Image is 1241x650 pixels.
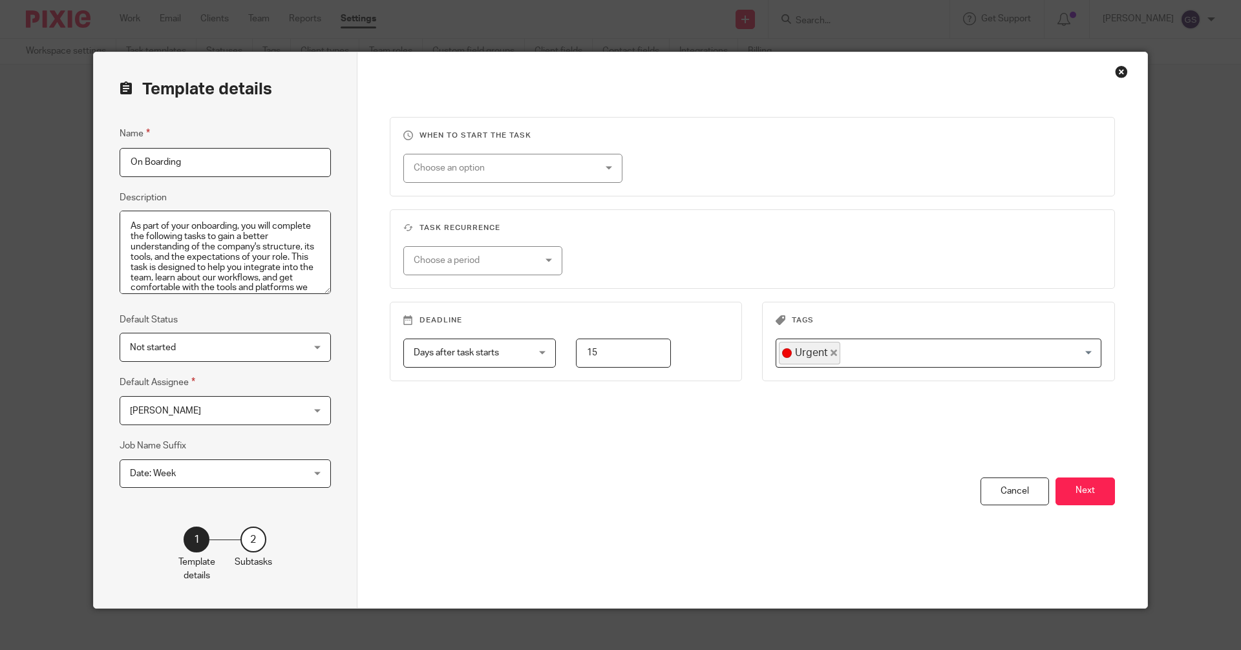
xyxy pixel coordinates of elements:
span: [PERSON_NAME] [130,406,201,415]
div: Search for option [776,339,1101,368]
div: 2 [240,527,266,552]
span: Days after task starts [414,348,499,357]
div: Choose a period [414,247,533,274]
label: Job Name Suffix [120,439,186,452]
p: Template details [178,556,215,582]
div: Choose an option [414,154,580,182]
button: Next [1055,477,1115,505]
button: Deselect Urgent [831,350,837,356]
span: Urgent [795,346,828,360]
label: Default Assignee [120,375,195,390]
textarea: As part of your onboarding, you will complete the following tasks to gain a better understanding ... [120,211,331,295]
div: Close this dialog window [1115,65,1128,78]
h2: Template details [120,78,272,100]
div: 1 [184,527,209,552]
span: Date: Week [130,469,176,478]
h3: When to start the task [403,131,1102,141]
div: Cancel [981,477,1049,505]
label: Default Status [120,313,178,326]
h3: Task recurrence [403,223,1102,233]
p: Subtasks [235,556,272,569]
label: Description [120,191,167,204]
h3: Deadline [403,315,729,326]
span: Not started [130,343,176,352]
input: Search for option [842,342,1094,364]
label: Name [120,126,150,141]
h3: Tags [776,315,1101,326]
